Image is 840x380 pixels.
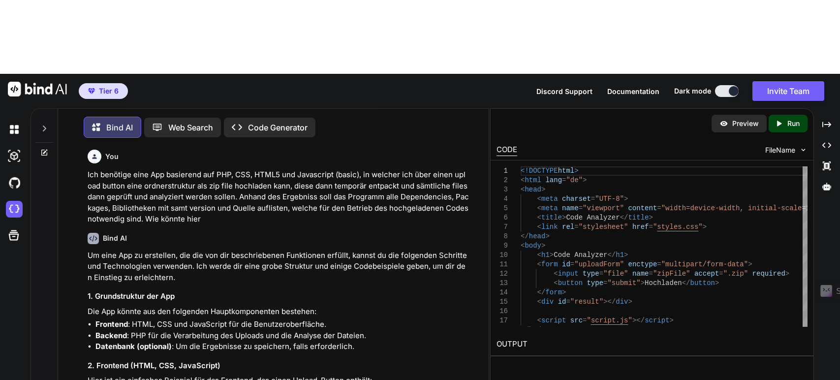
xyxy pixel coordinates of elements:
[558,279,582,287] span: button
[545,232,549,240] span: >
[607,86,659,96] button: Documentation
[649,270,653,278] span: =
[583,270,599,278] span: type
[497,288,508,297] div: 14
[574,223,578,231] span: =
[554,270,558,278] span: <
[95,319,128,329] strong: Frontend
[616,251,624,259] span: h1
[88,169,469,225] p: Ich benötige eine App basierend auf PHP, CSS, HTML5 und Javascript (basic), in welcher ich über e...
[645,279,682,287] span: Hochladen
[541,214,562,222] span: title
[105,152,119,161] h6: You
[649,223,653,231] span: =
[536,86,592,96] button: Discord Support
[554,251,607,259] span: Code Analyzer
[537,195,541,203] span: <
[79,83,128,99] button: premiumTier 6
[88,306,469,317] p: Die App könnte aus den folgenden Hauptkomponenten bestehen:
[599,270,603,278] span: =
[95,342,172,351] strong: Datenbank (optional)
[537,317,541,324] span: <
[682,279,690,287] span: </
[537,251,541,259] span: <
[649,214,653,222] span: >
[583,317,587,324] span: =
[541,195,558,203] span: meta
[497,307,508,316] div: 16
[95,319,469,330] li: : HTML, CSS und JavaScript für die Benutzeroberfläche.
[537,204,541,212] span: <
[529,326,546,334] span: body
[616,298,628,306] span: div
[607,279,640,287] span: "submit"
[632,317,645,324] span: ></
[669,317,673,324] span: >
[497,213,508,222] div: 6
[628,317,632,324] span: "
[497,185,508,194] div: 3
[562,223,574,231] span: rel
[521,326,529,334] span: </
[628,204,657,212] span: content
[632,270,649,278] span: name
[620,214,628,222] span: </
[168,122,213,133] p: Web Search
[497,269,508,279] div: 12
[541,251,550,259] span: h1
[558,167,574,175] span: html
[525,176,541,184] span: html
[95,341,469,352] li: : Um die Ergebnisse zu speichern, falls erforderlich.
[497,325,508,335] div: 18
[536,87,592,95] span: Discord Support
[578,204,582,212] span: =
[715,279,719,287] span: >
[497,204,508,213] div: 5
[497,297,508,307] div: 15
[723,270,748,278] span: ".zip"
[657,260,661,268] span: =
[603,270,628,278] span: "file"
[694,270,719,278] span: accept
[562,214,566,222] span: >
[591,317,628,324] span: script.js
[645,317,669,324] span: script
[607,87,659,95] span: Documentation
[591,195,595,203] span: =
[574,167,578,175] span: >
[541,223,558,231] span: link
[562,260,570,268] span: id
[6,121,23,138] img: darkChat
[8,82,67,96] img: Bind AI
[566,176,583,184] span: "de"
[95,331,127,340] strong: Backend
[702,223,706,231] span: >
[595,195,624,203] span: "UTF-8"
[607,251,616,259] span: </
[103,233,127,243] h6: Bind AI
[657,223,698,231] span: styles.css
[632,223,649,231] span: href
[570,260,574,268] span: =
[497,222,508,232] div: 7
[529,232,546,240] span: head
[497,241,508,251] div: 9
[574,260,624,268] span: "uploadForm"
[88,250,469,284] p: Um eine App zu erstellen, die die von dir beschriebenen Funktionen erfüllt, kannst du die folgend...
[628,214,649,222] span: title
[628,298,632,306] span: >
[545,288,562,296] span: form
[562,204,579,212] span: name
[521,242,525,250] span: <
[521,176,525,184] span: <
[88,291,469,302] h3: 1. Grundstruktur der App
[497,316,508,325] div: 17
[497,260,508,269] div: 11
[587,279,603,287] span: type
[661,204,822,212] span: "width=device-width, initial-scale=1.0"
[541,317,566,324] span: script
[558,270,578,278] span: input
[748,260,752,268] span: >
[541,186,545,193] span: >
[640,279,644,287] span: >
